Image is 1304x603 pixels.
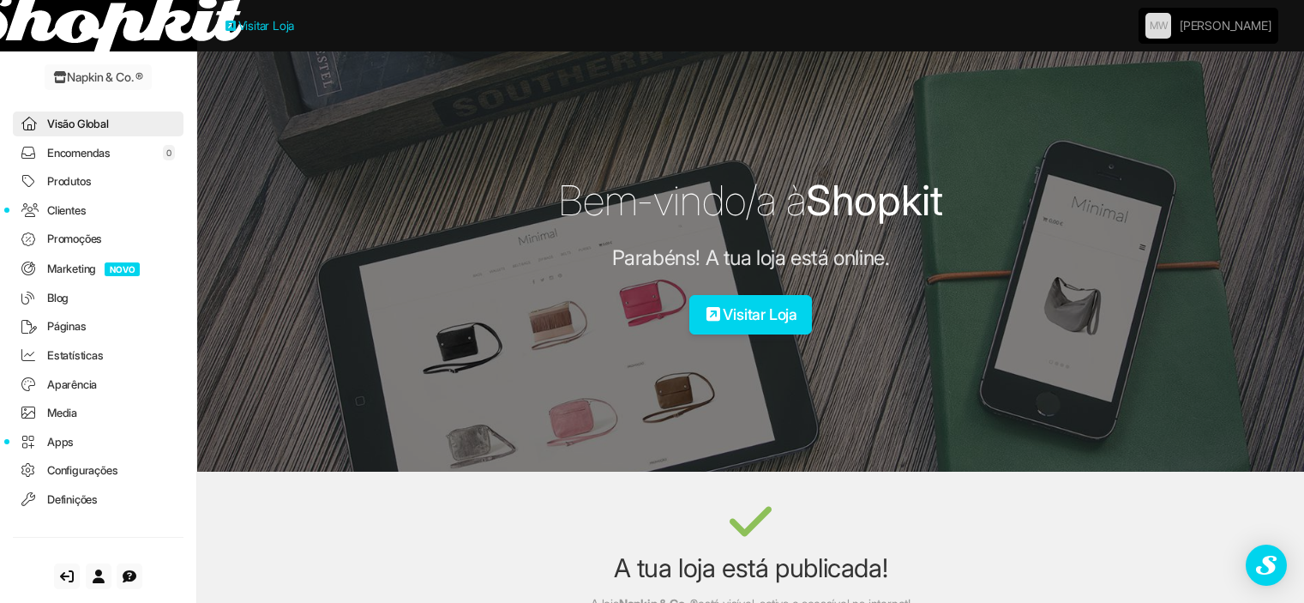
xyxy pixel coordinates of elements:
a: Produtos [13,169,183,194]
a: Promoções [13,226,183,251]
a: Conta [86,564,111,589]
div: Open Intercom Messenger [1246,545,1287,586]
a: Páginas [13,314,183,339]
a: Apps [13,430,183,455]
a: Suporte [117,564,142,589]
a: Visão Global [13,112,183,136]
h1: Bem-vindo/a à [223,180,1278,221]
a: [PERSON_NAME] [1180,9,1271,43]
span: 0 [163,145,175,160]
a: Configurações [13,458,183,483]
a: Napkin & Co. ® [45,64,152,90]
a: Sair [54,564,80,589]
a: MarketingNOVO [13,256,183,281]
a: Estatísticas [13,343,183,368]
strong: Shopkit [806,175,942,226]
a: Visitar Loja [223,17,294,34]
a: Aparência [13,372,183,397]
a: MW [1145,13,1171,39]
a: Media [13,401,183,425]
a: Blog [13,286,183,311]
span: NOVO [105,262,140,276]
h3: Parabéns! A tua loja está online. [223,247,1278,269]
a: Encomendas0 [13,141,183,166]
a: Visitar Loja [689,295,812,335]
h2: A tua loja está publicada! [223,554,1278,582]
a: Definições [13,487,183,512]
a: Clientes [13,198,183,223]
